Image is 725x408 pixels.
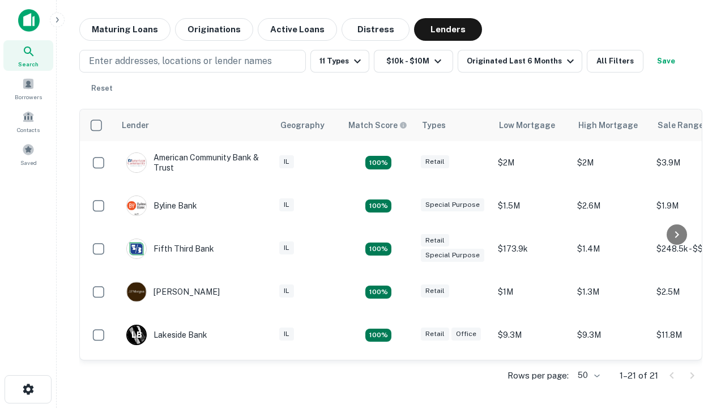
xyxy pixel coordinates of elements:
div: Lakeside Bank [126,325,207,345]
div: IL [279,328,294,341]
button: Active Loans [258,18,337,41]
div: Special Purpose [421,249,484,262]
p: Rows per page: [507,369,569,382]
p: L B [131,329,142,341]
td: $2.6M [572,184,651,227]
div: Retail [421,284,449,297]
div: Originated Last 6 Months [467,54,577,68]
td: $7M [572,356,651,399]
td: $173.9k [492,227,572,270]
div: Byline Bank [126,195,197,216]
span: Saved [20,158,37,167]
div: Matching Properties: 3, hasApolloMatch: undefined [365,329,391,342]
div: Retail [421,234,449,247]
div: 50 [573,367,602,384]
th: Types [415,109,492,141]
div: Sale Range [658,118,703,132]
div: Retail [421,328,449,341]
p: Enter addresses, locations or lender names [89,54,272,68]
span: Contacts [17,125,40,134]
button: Originations [175,18,253,41]
div: Matching Properties: 2, hasApolloMatch: undefined [365,286,391,299]
button: $10k - $10M [374,50,453,73]
h6: Match Score [348,119,405,131]
button: Reset [84,77,120,100]
div: Fifth Third Bank [126,239,214,259]
td: $9.3M [492,313,572,356]
div: IL [279,198,294,211]
button: 11 Types [310,50,369,73]
button: Save your search to get updates of matches that match your search criteria. [648,50,684,73]
button: All Filters [587,50,643,73]
a: Saved [3,139,53,169]
div: Low Mortgage [499,118,555,132]
img: picture [127,196,146,215]
div: Matching Properties: 3, hasApolloMatch: undefined [365,199,391,213]
img: picture [127,239,146,258]
th: Capitalize uses an advanced AI algorithm to match your search with the best lender. The match sco... [342,109,415,141]
div: American Community Bank & Trust [126,152,262,173]
th: Low Mortgage [492,109,572,141]
td: $9.3M [572,313,651,356]
div: Matching Properties: 2, hasApolloMatch: undefined [365,243,391,256]
div: Retail [421,155,449,168]
td: $2.7M [492,356,572,399]
img: picture [127,153,146,172]
a: Contacts [3,106,53,137]
div: IL [279,155,294,168]
td: $1.3M [572,270,651,313]
span: Borrowers [15,92,42,101]
button: Enter addresses, locations or lender names [79,50,306,73]
td: $1M [492,270,572,313]
button: Distress [342,18,410,41]
div: [PERSON_NAME] [126,282,220,302]
th: High Mortgage [572,109,651,141]
div: Matching Properties: 2, hasApolloMatch: undefined [365,156,391,169]
th: Lender [115,109,274,141]
button: Originated Last 6 Months [458,50,582,73]
div: IL [279,284,294,297]
th: Geography [274,109,342,141]
td: $1.4M [572,227,651,270]
p: 1–21 of 21 [620,369,658,382]
button: Maturing Loans [79,18,170,41]
img: capitalize-icon.png [18,9,40,32]
img: picture [127,282,146,301]
div: Office [451,328,481,341]
a: Borrowers [3,73,53,104]
div: Lender [122,118,149,132]
td: $2M [572,141,651,184]
div: Types [422,118,446,132]
td: $2M [492,141,572,184]
span: Search [18,59,39,69]
div: High Mortgage [578,118,638,132]
iframe: Chat Widget [668,317,725,372]
div: Geography [280,118,325,132]
div: IL [279,241,294,254]
a: Search [3,40,53,71]
td: $1.5M [492,184,572,227]
button: Lenders [414,18,482,41]
div: Capitalize uses an advanced AI algorithm to match your search with the best lender. The match sco... [348,119,407,131]
div: Special Purpose [421,198,484,211]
